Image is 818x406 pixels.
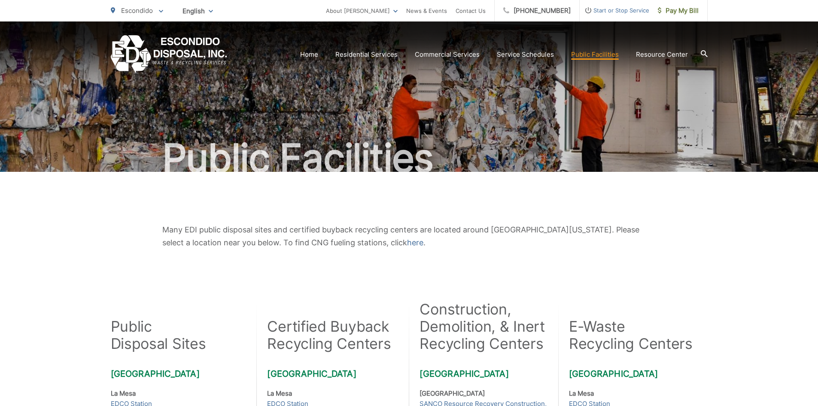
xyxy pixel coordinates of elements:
[415,49,480,60] a: Commercial Services
[335,49,398,60] a: Residential Services
[569,369,707,379] h3: [GEOGRAPHIC_DATA]
[569,389,594,397] strong: La Mesa
[111,137,708,180] h1: Public Facilities
[420,369,547,379] h3: [GEOGRAPHIC_DATA]
[569,318,693,352] h2: E-Waste Recycling Centers
[111,369,246,379] h3: [GEOGRAPHIC_DATA]
[420,389,485,397] strong: [GEOGRAPHIC_DATA]
[636,49,688,60] a: Resource Center
[497,49,554,60] a: Service Schedules
[326,6,398,16] a: About [PERSON_NAME]
[571,49,619,60] a: Public Facilities
[176,3,219,18] span: English
[267,389,292,397] strong: La Mesa
[111,318,206,352] h2: Public Disposal Sites
[111,389,136,397] strong: La Mesa
[420,301,547,352] h2: Construction, Demolition, & Inert Recycling Centers
[300,49,318,60] a: Home
[267,369,392,379] h3: [GEOGRAPHIC_DATA]
[658,6,699,16] span: Pay My Bill
[267,318,392,352] h2: Certified Buyback Recycling Centers
[121,6,153,15] span: Escondido
[456,6,486,16] a: Contact Us
[407,236,423,249] a: here
[111,35,227,73] a: EDCD logo. Return to the homepage.
[406,6,447,16] a: News & Events
[162,225,639,247] span: Many EDI public disposal sites and certified buyback recycling centers are located around [GEOGRA...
